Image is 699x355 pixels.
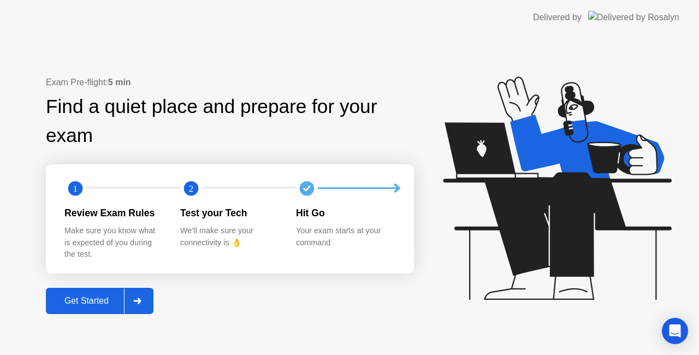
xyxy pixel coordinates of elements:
[180,225,279,248] div: We’ll make sure your connectivity is 👌
[64,206,163,220] div: Review Exam Rules
[108,78,131,87] b: 5 min
[189,183,193,193] text: 2
[46,288,153,314] button: Get Started
[73,183,78,193] text: 1
[64,225,163,261] div: Make sure you know what is expected of you during the test.
[296,206,394,220] div: Hit Go
[588,11,679,23] img: Delivered by Rosalyn
[180,206,279,220] div: Test your Tech
[296,225,394,248] div: Your exam starts at your command
[49,296,124,306] div: Get Started
[533,11,582,24] div: Delivered by
[662,318,688,344] div: Open Intercom Messenger
[46,92,414,150] div: Find a quiet place and prepare for your exam
[46,76,414,89] div: Exam Pre-flight:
